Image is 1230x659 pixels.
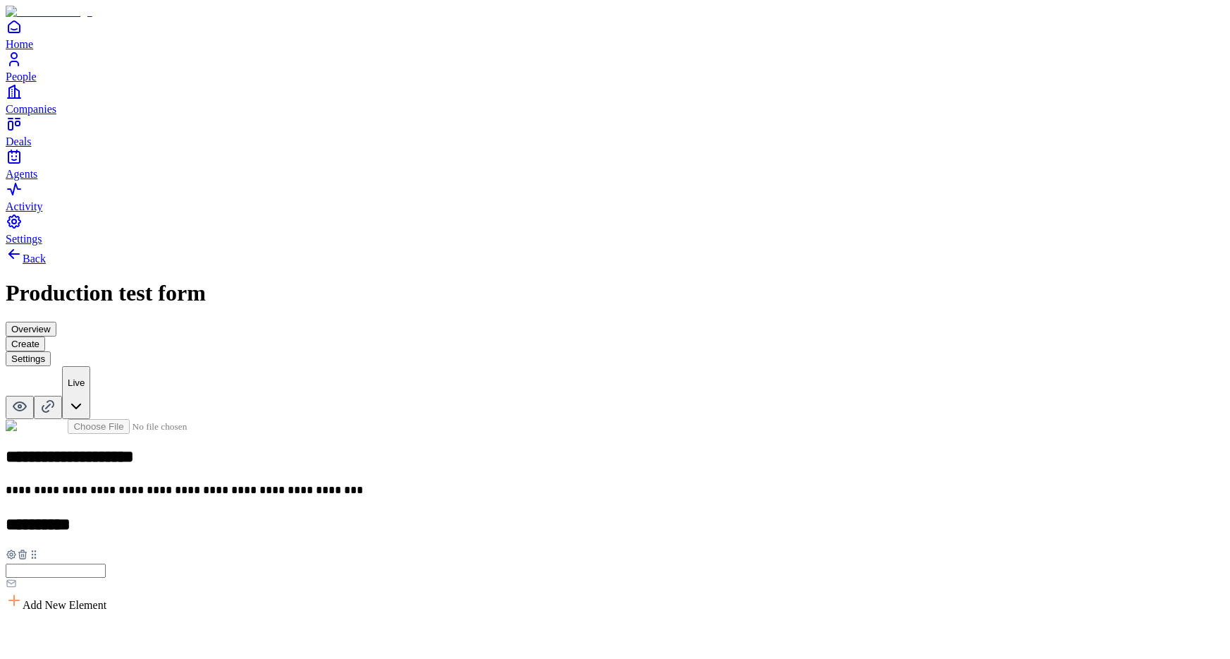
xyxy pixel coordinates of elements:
[23,599,106,611] span: Add New Element
[6,83,1224,115] a: Companies
[6,280,1224,306] h1: Production test form
[6,253,46,265] a: Back
[6,116,1224,147] a: Deals
[6,420,68,433] img: Form Logo
[6,135,31,147] span: Deals
[6,71,37,83] span: People
[6,322,56,337] button: Overview
[6,233,42,245] span: Settings
[6,148,1224,180] a: Agents
[6,337,45,351] button: Create
[6,351,51,366] button: Settings
[6,200,42,212] span: Activity
[6,168,37,180] span: Agents
[6,18,1224,50] a: Home
[6,213,1224,245] a: Settings
[6,6,92,18] img: Item Brain Logo
[6,181,1224,212] a: Activity
[6,103,56,115] span: Companies
[6,51,1224,83] a: People
[6,38,33,50] span: Home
